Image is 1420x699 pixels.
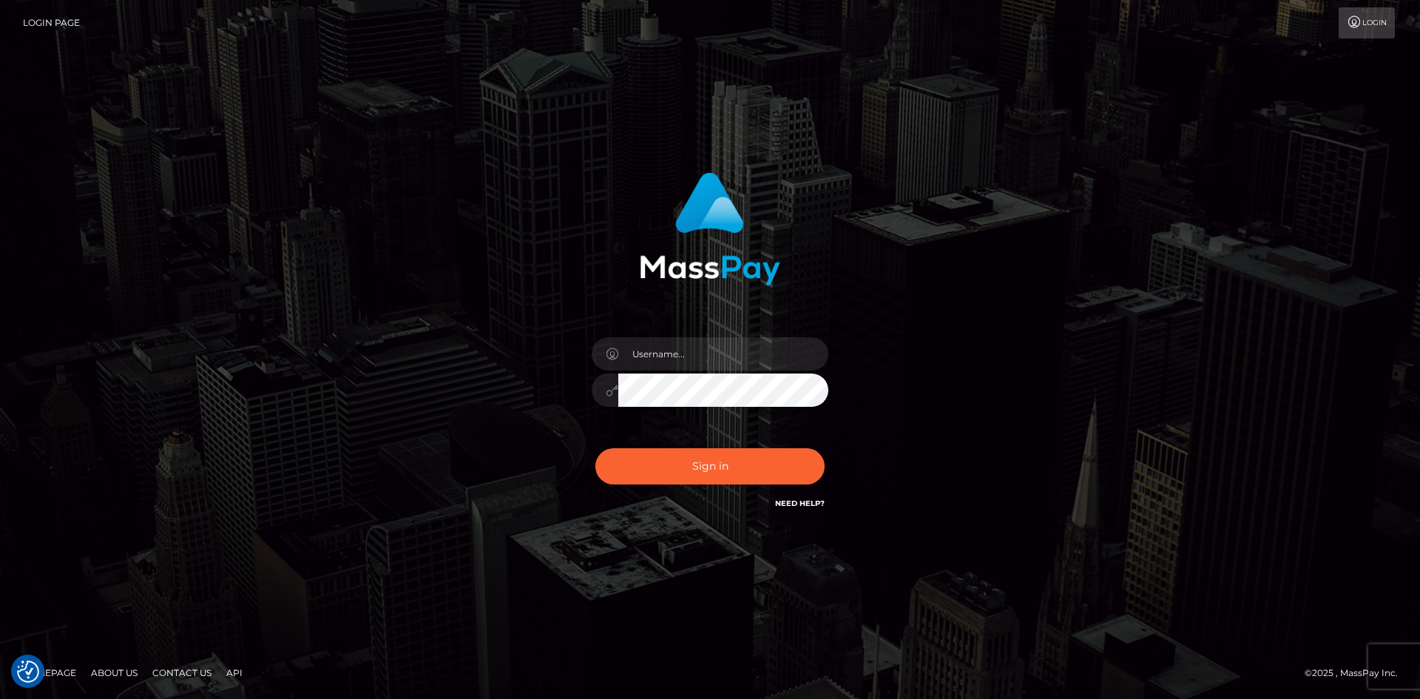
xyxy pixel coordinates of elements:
[220,661,248,684] a: API
[85,661,143,684] a: About Us
[17,661,39,683] img: Revisit consent button
[23,7,80,38] a: Login Page
[16,661,82,684] a: Homepage
[1305,665,1409,681] div: © 2025 , MassPay Inc.
[595,448,825,484] button: Sign in
[17,661,39,683] button: Consent Preferences
[640,172,780,286] img: MassPay Login
[146,661,217,684] a: Contact Us
[618,337,828,371] input: Username...
[775,499,825,508] a: Need Help?
[1339,7,1395,38] a: Login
